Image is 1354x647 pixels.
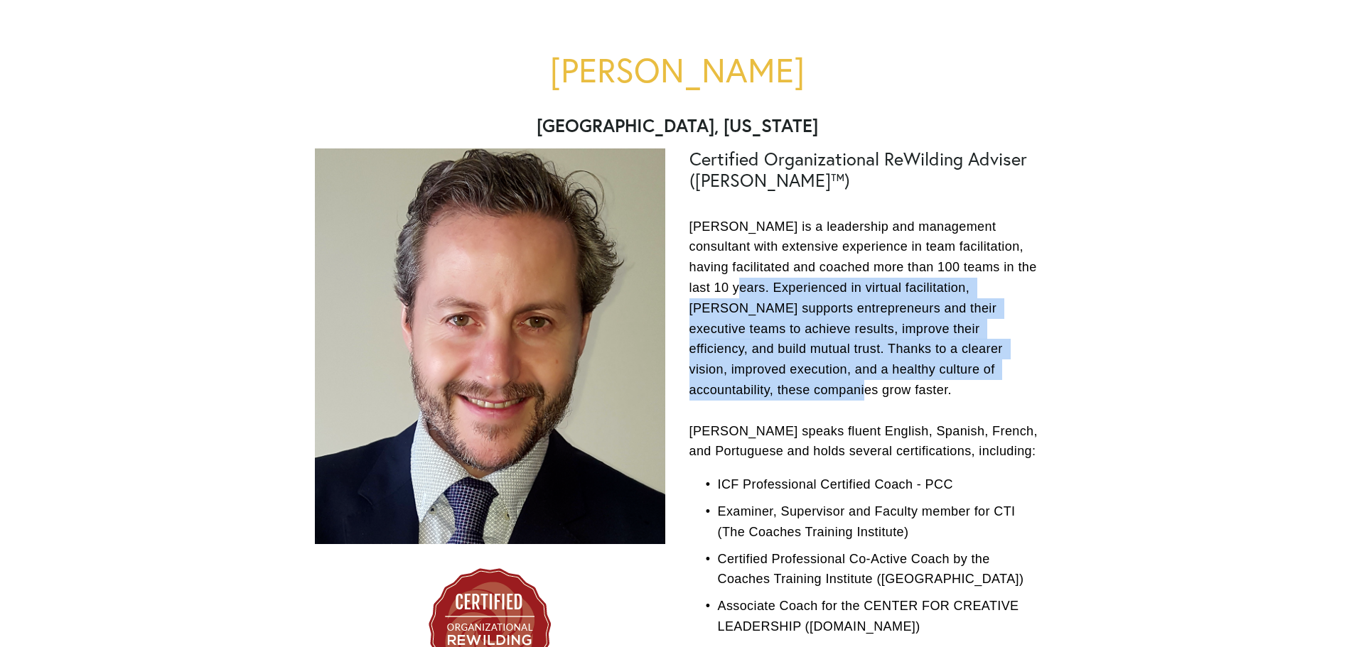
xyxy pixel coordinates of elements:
strong: [GEOGRAPHIC_DATA], [US_STATE] [537,114,818,137]
p: Associate Coach for the CENTER FOR CREATIVE LEADERSHIP ([DOMAIN_NAME]) [718,596,1040,637]
p: Certified Professional Co-Active Coach by the Coaches Training Institute ([GEOGRAPHIC_DATA]) [718,549,1040,590]
h2: Certified Organizational ReWilding Adviser ([PERSON_NAME]™) [689,148,1040,191]
p: Examiner, Supervisor and Faculty member for CTI (The Coaches Training Institute) [718,501,1040,543]
p: [PERSON_NAME] is a leadership and management consultant with extensive experience in team facilit... [689,217,1040,462]
p: ICF Professional Certified Coach - PCC [718,474,1040,495]
h1: [PERSON_NAME] [315,51,1040,89]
